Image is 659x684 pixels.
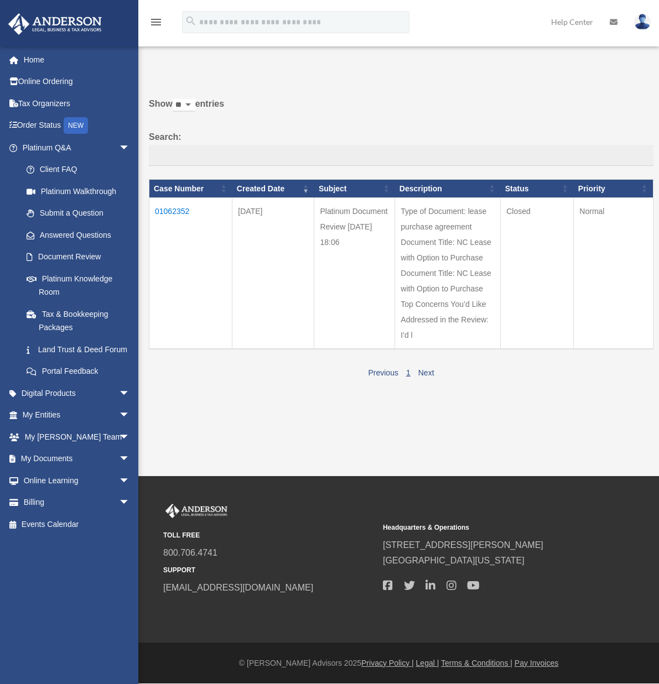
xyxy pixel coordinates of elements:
[163,530,375,541] small: TOLL FREE
[8,382,147,404] a: Digital Productsarrow_drop_down
[383,522,595,534] small: Headquarters & Operations
[634,14,651,30] img: User Pic
[8,513,147,535] a: Events Calendar
[119,382,141,405] span: arrow_drop_down
[173,99,195,112] select: Showentries
[15,361,141,383] a: Portal Feedback
[119,448,141,471] span: arrow_drop_down
[119,492,141,514] span: arrow_drop_down
[8,71,147,93] a: Online Ordering
[149,15,163,29] i: menu
[64,117,88,134] div: NEW
[138,656,659,670] div: © [PERSON_NAME] Advisors 2025
[149,129,653,166] label: Search:
[395,179,501,198] th: Description: activate to sort column ascending
[8,448,147,470] a: My Documentsarrow_drop_down
[8,114,147,137] a: Order StatusNEW
[8,404,147,426] a: My Entitiesarrow_drop_down
[119,137,141,159] span: arrow_drop_down
[416,659,439,667] a: Legal |
[163,583,313,592] a: [EMAIL_ADDRESS][DOMAIN_NAME]
[15,224,136,246] a: Answered Questions
[8,92,147,114] a: Tax Organizers
[15,159,141,181] a: Client FAQ
[15,303,141,338] a: Tax & Bookkeeping Packages
[15,202,141,224] a: Submit a Question
[15,268,141,303] a: Platinum Knowledge Room
[8,137,141,159] a: Platinum Q&Aarrow_drop_down
[368,368,398,377] a: Previous
[383,540,543,550] a: [STREET_ADDRESS][PERSON_NAME]
[15,180,141,202] a: Platinum Walkthrough
[149,179,232,198] th: Case Number: activate to sort column ascending
[185,15,197,27] i: search
[119,426,141,448] span: arrow_drop_down
[574,198,653,349] td: Normal
[574,179,653,198] th: Priority: activate to sort column ascending
[15,246,141,268] a: Document Review
[8,426,147,448] a: My [PERSON_NAME] Teamarrow_drop_down
[515,659,558,667] a: Pay Invoices
[383,556,525,565] a: [GEOGRAPHIC_DATA][US_STATE]
[119,469,141,492] span: arrow_drop_down
[163,565,375,576] small: SUPPORT
[232,198,314,349] td: [DATE]
[8,49,147,71] a: Home
[361,659,414,667] a: Privacy Policy |
[149,96,653,123] label: Show entries
[149,145,653,166] input: Search:
[8,469,147,492] a: Online Learningarrow_drop_down
[501,179,574,198] th: Status: activate to sort column ascending
[232,179,314,198] th: Created Date: activate to sort column ascending
[163,504,230,518] img: Anderson Advisors Platinum Portal
[15,338,141,361] a: Land Trust & Deed Forum
[501,198,574,349] td: Closed
[418,368,434,377] a: Next
[119,404,141,427] span: arrow_drop_down
[5,13,105,35] img: Anderson Advisors Platinum Portal
[395,198,501,349] td: Type of Document: lease purchase agreement Document Title: NC Lease with Option to Purchase Docum...
[406,368,411,377] a: 1
[441,659,512,667] a: Terms & Conditions |
[314,179,395,198] th: Subject: activate to sort column ascending
[149,198,232,349] td: 01062352
[163,548,217,557] a: 800.706.4741
[8,492,147,514] a: Billingarrow_drop_down
[314,198,395,349] td: Platinum Document Review [DATE] 18:06
[149,19,163,29] a: menu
